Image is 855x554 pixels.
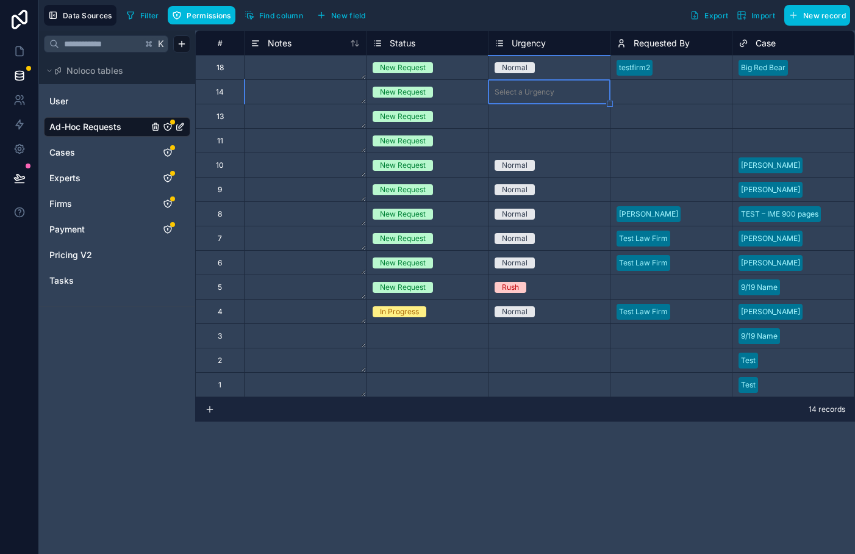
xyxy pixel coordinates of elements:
[741,62,785,73] div: Big Red Bear
[502,306,528,317] div: Normal
[741,380,756,390] div: Test
[216,63,224,73] div: 18
[216,112,224,121] div: 13
[240,6,307,24] button: Find column
[732,5,779,26] button: Import
[756,37,776,49] span: Case
[741,306,800,317] div: [PERSON_NAME]
[49,95,68,107] span: User
[784,5,850,26] button: New record
[44,92,190,111] div: User
[168,6,240,24] a: Permissions
[685,5,732,26] button: Export
[44,117,190,137] div: Ad-Hoc Requests
[218,356,222,365] div: 2
[49,121,121,133] span: Ad-Hoc Requests
[44,5,116,26] button: Data Sources
[619,209,678,220] div: [PERSON_NAME]
[741,282,778,293] div: 9/19 Name
[217,136,223,146] div: 11
[49,172,80,184] span: Experts
[218,258,222,268] div: 6
[502,282,519,293] div: Rush
[49,275,74,287] span: Tasks
[44,245,190,265] div: Pricing V2
[218,185,222,195] div: 9
[49,95,148,107] a: User
[49,223,85,236] span: Payment
[380,184,426,195] div: New Request
[502,160,528,171] div: Normal
[751,11,775,20] span: Import
[619,306,668,317] div: Test Law Firm
[205,38,235,48] div: #
[502,184,528,195] div: Normal
[49,249,148,261] a: Pricing V2
[380,209,426,220] div: New Request
[259,11,303,20] span: Find column
[331,11,366,20] span: New field
[380,160,426,171] div: New Request
[121,6,163,24] button: Filter
[49,172,148,184] a: Experts
[380,257,426,268] div: New Request
[502,209,528,220] div: Normal
[49,223,148,236] a: Payment
[49,249,92,261] span: Pricing V2
[49,198,148,210] a: Firms
[66,65,123,77] span: Noloco tables
[512,37,546,49] span: Urgency
[168,6,235,24] button: Permissions
[49,146,75,159] span: Cases
[380,282,426,293] div: New Request
[741,257,800,268] div: [PERSON_NAME]
[634,37,690,49] span: Requested By
[741,160,800,171] div: [PERSON_NAME]
[803,11,846,20] span: New record
[49,146,148,159] a: Cases
[268,37,292,49] span: Notes
[218,234,222,243] div: 7
[218,209,222,219] div: 8
[157,40,165,48] span: K
[380,233,426,244] div: New Request
[619,62,650,73] div: testfirm2
[187,11,231,20] span: Permissions
[809,405,845,414] span: 14 records
[390,37,415,49] span: Status
[704,11,728,20] span: Export
[495,87,554,97] div: Select a Urgency
[312,6,370,24] button: New field
[741,184,800,195] div: [PERSON_NAME]
[380,87,426,98] div: New Request
[140,11,159,20] span: Filter
[619,257,668,268] div: Test Law Firm
[218,282,222,292] div: 5
[218,380,221,390] div: 1
[216,160,224,170] div: 10
[619,233,668,244] div: Test Law Firm
[49,275,148,287] a: Tasks
[218,331,222,341] div: 3
[502,257,528,268] div: Normal
[44,194,190,214] div: Firms
[44,271,190,290] div: Tasks
[44,62,183,79] button: Noloco tables
[380,306,419,317] div: In Progress
[216,87,224,97] div: 14
[63,11,112,20] span: Data Sources
[741,233,800,244] div: [PERSON_NAME]
[44,220,190,239] div: Payment
[741,209,818,220] div: TEST – IME 900 pages
[741,331,778,342] div: 9/19 Name
[44,143,190,162] div: Cases
[49,121,148,133] a: Ad-Hoc Requests
[741,355,756,366] div: Test
[502,62,528,73] div: Normal
[380,62,426,73] div: New Request
[380,111,426,122] div: New Request
[44,168,190,188] div: Experts
[218,307,223,317] div: 4
[779,5,850,26] a: New record
[49,198,72,210] span: Firms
